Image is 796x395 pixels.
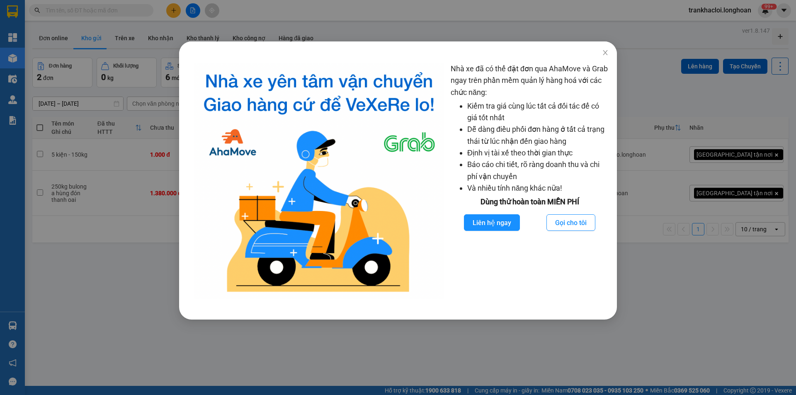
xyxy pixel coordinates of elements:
div: Nhà xe đã có thể đặt đơn qua AhaMove và Grab ngay trên phần mềm quản lý hàng hoá với các chức năng: [451,63,609,299]
li: Báo cáo chi tiết, rõ ràng doanh thu và chi phí vận chuyển [467,159,609,182]
span: close [602,49,609,56]
button: Close [594,41,617,65]
li: Dễ dàng điều phối đơn hàng ở tất cả trạng thái từ lúc nhận đến giao hàng [467,124,609,147]
div: Dùng thử hoàn toàn MIỄN PHÍ [451,196,609,208]
span: Gọi cho tôi [555,218,587,228]
button: Gọi cho tôi [546,214,595,231]
li: Kiểm tra giá cùng lúc tất cả đối tác để có giá tốt nhất [467,100,609,124]
button: Liên hệ ngay [464,214,520,231]
li: Và nhiều tính năng khác nữa! [467,182,609,194]
li: Định vị tài xế theo thời gian thực [467,147,609,159]
span: Liên hệ ngay [473,218,511,228]
img: logo [194,63,444,299]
